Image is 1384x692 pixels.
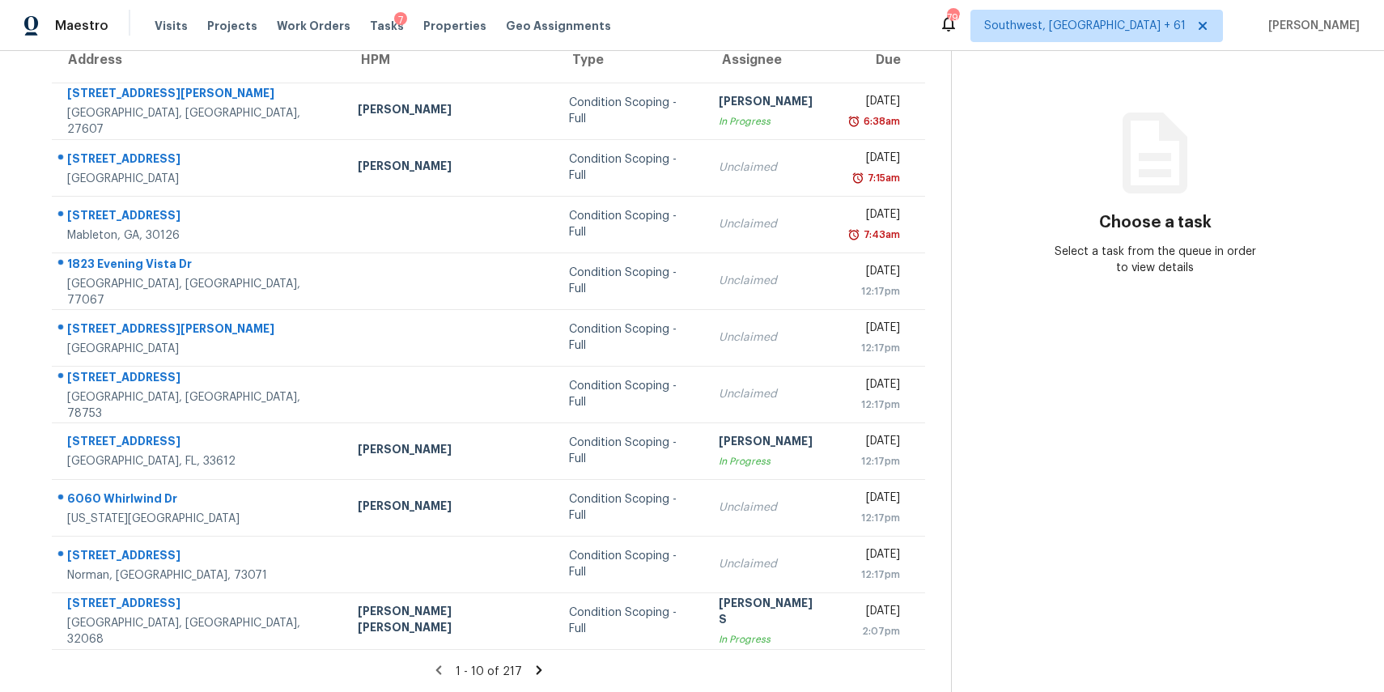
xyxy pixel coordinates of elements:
div: 796 [947,10,958,26]
div: [STREET_ADDRESS][PERSON_NAME] [67,85,332,105]
h3: Choose a task [1099,214,1212,231]
div: 6060 Whirlwind Dr [67,490,332,511]
div: [GEOGRAPHIC_DATA], [GEOGRAPHIC_DATA], 78753 [67,389,332,422]
div: 12:17pm [848,510,900,526]
th: Assignee [706,37,835,83]
div: Condition Scoping - Full [569,208,693,240]
div: 1823 Evening Vista Dr [67,256,332,276]
div: [DATE] [848,206,900,227]
img: Overdue Alarm Icon [847,227,860,243]
div: [DATE] [848,320,900,340]
span: Tasks [370,20,404,32]
div: [PERSON_NAME] [719,433,822,453]
span: Southwest, [GEOGRAPHIC_DATA] + 61 [984,18,1186,34]
div: [STREET_ADDRESS] [67,547,332,567]
div: Condition Scoping - Full [569,491,693,524]
div: [PERSON_NAME] [358,101,543,121]
div: [STREET_ADDRESS] [67,369,332,389]
div: [DATE] [848,433,900,453]
div: 12:17pm [848,283,900,299]
div: [US_STATE][GEOGRAPHIC_DATA] [67,511,332,527]
div: Mableton, GA, 30126 [67,227,332,244]
div: [STREET_ADDRESS] [67,433,332,453]
div: Condition Scoping - Full [569,605,693,637]
div: Condition Scoping - Full [569,265,693,297]
span: Properties [423,18,486,34]
th: Due [835,37,925,83]
th: Type [556,37,706,83]
div: 12:17pm [848,453,900,469]
div: [PERSON_NAME] [358,498,543,518]
div: In Progress [719,113,822,129]
div: Unclaimed [719,556,822,572]
div: [DATE] [848,490,900,510]
div: In Progress [719,631,822,647]
div: [DATE] [848,263,900,283]
span: Work Orders [277,18,350,34]
div: [DATE] [848,603,900,623]
div: [STREET_ADDRESS] [67,595,332,615]
div: [PERSON_NAME] [358,158,543,178]
span: 1 - 10 of 217 [456,666,522,677]
div: [DATE] [848,93,900,113]
div: Condition Scoping - Full [569,151,693,184]
span: Projects [207,18,257,34]
div: [GEOGRAPHIC_DATA], [GEOGRAPHIC_DATA], 32068 [67,615,332,647]
div: [PERSON_NAME] [719,93,822,113]
div: 7 [394,12,407,28]
div: Condition Scoping - Full [569,435,693,467]
div: [STREET_ADDRESS] [67,151,332,171]
div: 12:17pm [848,397,900,413]
div: 6:38am [860,113,900,129]
div: Unclaimed [719,216,822,232]
div: [PERSON_NAME] [PERSON_NAME] [358,603,543,639]
div: Unclaimed [719,273,822,289]
th: Address [52,37,345,83]
span: Geo Assignments [506,18,611,34]
div: [STREET_ADDRESS] [67,207,332,227]
div: Condition Scoping - Full [569,378,693,410]
div: [GEOGRAPHIC_DATA], [GEOGRAPHIC_DATA], 77067 [67,276,332,308]
div: Condition Scoping - Full [569,321,693,354]
div: Unclaimed [719,329,822,346]
div: [DATE] [848,376,900,397]
div: 7:15am [864,170,900,186]
img: Overdue Alarm Icon [851,170,864,186]
div: [STREET_ADDRESS][PERSON_NAME] [67,321,332,341]
div: Select a task from the queue in order to view details [1054,244,1257,276]
th: HPM [345,37,556,83]
div: Unclaimed [719,159,822,176]
img: Overdue Alarm Icon [847,113,860,129]
div: [GEOGRAPHIC_DATA], [GEOGRAPHIC_DATA], 27607 [67,105,332,138]
span: Visits [155,18,188,34]
div: [GEOGRAPHIC_DATA] [67,171,332,187]
div: Unclaimed [719,386,822,402]
div: 12:17pm [848,340,900,356]
span: [PERSON_NAME] [1262,18,1360,34]
div: 12:17pm [848,567,900,583]
div: [GEOGRAPHIC_DATA] [67,341,332,357]
div: In Progress [719,453,822,469]
span: Maestro [55,18,108,34]
div: [PERSON_NAME] S [719,595,822,631]
div: Norman, [GEOGRAPHIC_DATA], 73071 [67,567,332,584]
div: 7:43am [860,227,900,243]
div: [GEOGRAPHIC_DATA], FL, 33612 [67,453,332,469]
div: Condition Scoping - Full [569,95,693,127]
div: [DATE] [848,150,900,170]
div: Condition Scoping - Full [569,548,693,580]
div: 2:07pm [848,623,900,639]
div: [DATE] [848,546,900,567]
div: [PERSON_NAME] [358,441,543,461]
div: Unclaimed [719,499,822,516]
